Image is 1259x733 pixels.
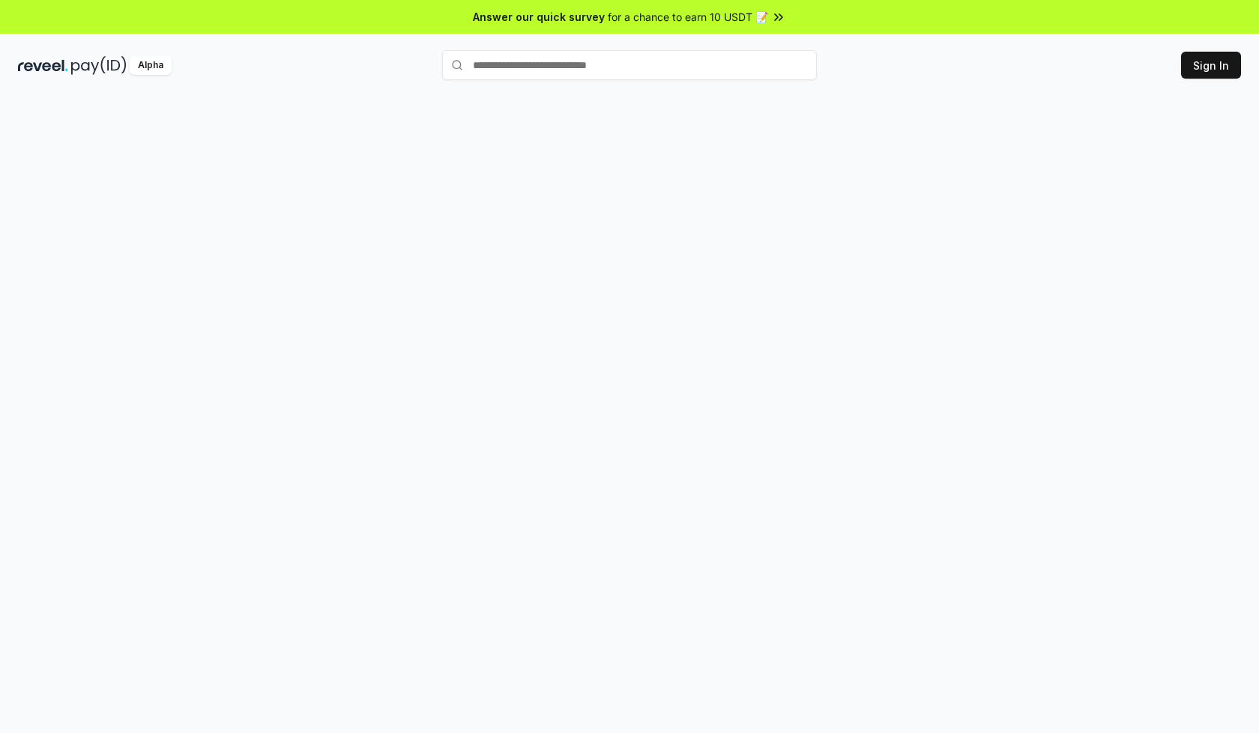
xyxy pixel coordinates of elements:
[18,56,68,75] img: reveel_dark
[130,56,172,75] div: Alpha
[473,9,605,25] span: Answer our quick survey
[71,56,127,75] img: pay_id
[608,9,768,25] span: for a chance to earn 10 USDT 📝
[1181,52,1241,79] button: Sign In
